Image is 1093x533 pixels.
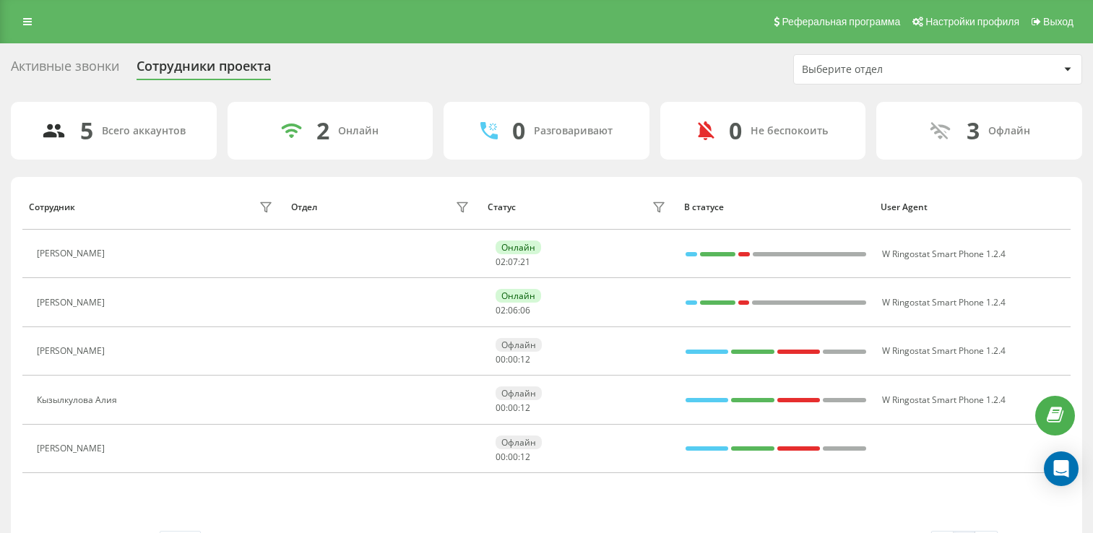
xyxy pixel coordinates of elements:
[102,125,186,137] div: Всего аккаунтов
[508,304,518,316] span: 06
[496,402,506,414] span: 00
[520,256,530,268] span: 21
[782,16,900,27] span: Реферальная программа
[512,117,525,144] div: 0
[29,202,75,212] div: Сотрудник
[496,305,530,316] div: : :
[496,403,530,413] div: : :
[11,58,119,81] div: Активные звонки
[496,338,542,352] div: Офлайн
[488,202,516,212] div: Статус
[882,344,1006,357] span: W Ringostat Smart Phone 1.2.4
[520,451,530,463] span: 12
[496,355,530,365] div: : :
[1044,451,1079,486] div: Open Intercom Messenger
[37,248,108,259] div: [PERSON_NAME]
[37,346,108,356] div: [PERSON_NAME]
[881,202,1063,212] div: User Agent
[802,64,975,76] div: Выберите отдел
[751,125,828,137] div: Не беспокоить
[508,451,518,463] span: 00
[882,296,1006,308] span: W Ringostat Smart Phone 1.2.4
[496,451,506,463] span: 00
[496,304,506,316] span: 02
[291,202,317,212] div: Отдел
[988,125,1030,137] div: Офлайн
[508,256,518,268] span: 07
[496,452,530,462] div: : :
[80,117,93,144] div: 5
[534,125,613,137] div: Разговаривают
[496,435,542,449] div: Офлайн
[882,394,1006,406] span: W Ringostat Smart Phone 1.2.4
[925,16,1019,27] span: Настройки профиля
[496,257,530,267] div: : :
[496,353,506,365] span: 00
[882,248,1006,260] span: W Ringostat Smart Phone 1.2.4
[496,256,506,268] span: 02
[520,304,530,316] span: 06
[137,58,271,81] div: Сотрудники проекта
[508,353,518,365] span: 00
[520,353,530,365] span: 12
[729,117,742,144] div: 0
[37,298,108,308] div: [PERSON_NAME]
[496,289,541,303] div: Онлайн
[37,395,121,405] div: Кызылкулова Алия
[338,125,379,137] div: Онлайн
[37,443,108,454] div: [PERSON_NAME]
[1043,16,1073,27] span: Выход
[496,386,542,400] div: Офлайн
[508,402,518,414] span: 00
[520,402,530,414] span: 12
[684,202,867,212] div: В статусе
[496,240,541,254] div: Онлайн
[316,117,329,144] div: 2
[967,117,980,144] div: 3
